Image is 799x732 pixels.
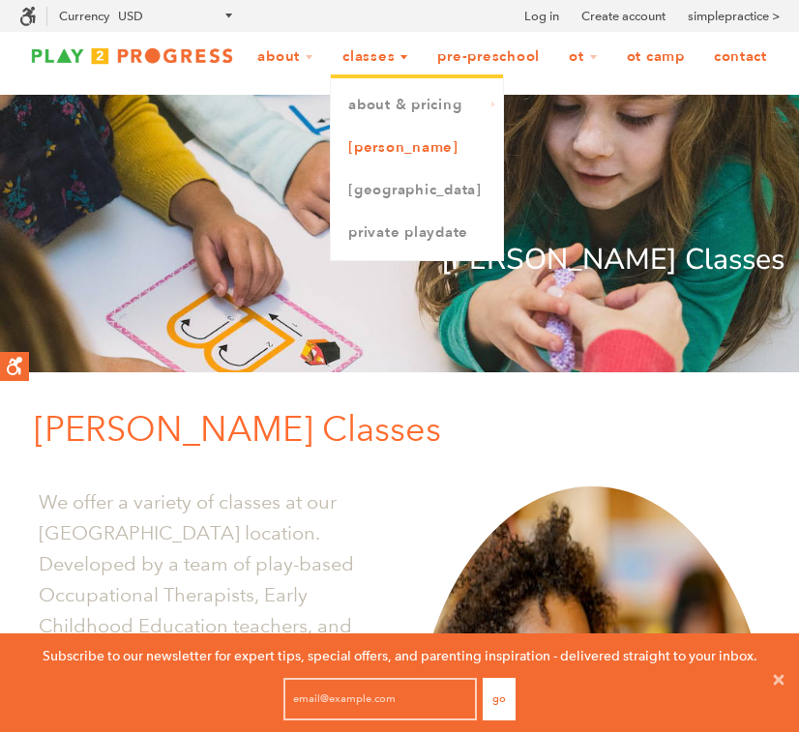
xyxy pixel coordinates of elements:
[331,212,503,254] a: Private Playdate
[331,127,503,169] a: [PERSON_NAME]
[425,39,552,75] a: Pre-Preschool
[330,39,421,75] a: Classes
[688,7,780,26] a: simplepractice >
[331,84,503,127] a: About & Pricing
[43,645,757,666] p: Subscribe to our newsletter for expert tips, special offers, and parenting inspiration - delivere...
[483,678,516,720] button: Go
[245,39,326,75] a: About
[283,678,477,720] input: email@example.com
[59,9,109,23] label: Currency
[15,237,784,283] p: [PERSON_NAME] Classes
[19,44,245,69] img: Play2Progress logo
[614,39,697,75] a: OT Camp
[581,7,666,26] a: Create account
[701,39,780,75] a: Contact
[331,169,503,212] a: [GEOGRAPHIC_DATA]
[556,39,610,75] a: OT
[524,7,559,26] a: Log in
[34,401,784,457] p: [PERSON_NAME] Classes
